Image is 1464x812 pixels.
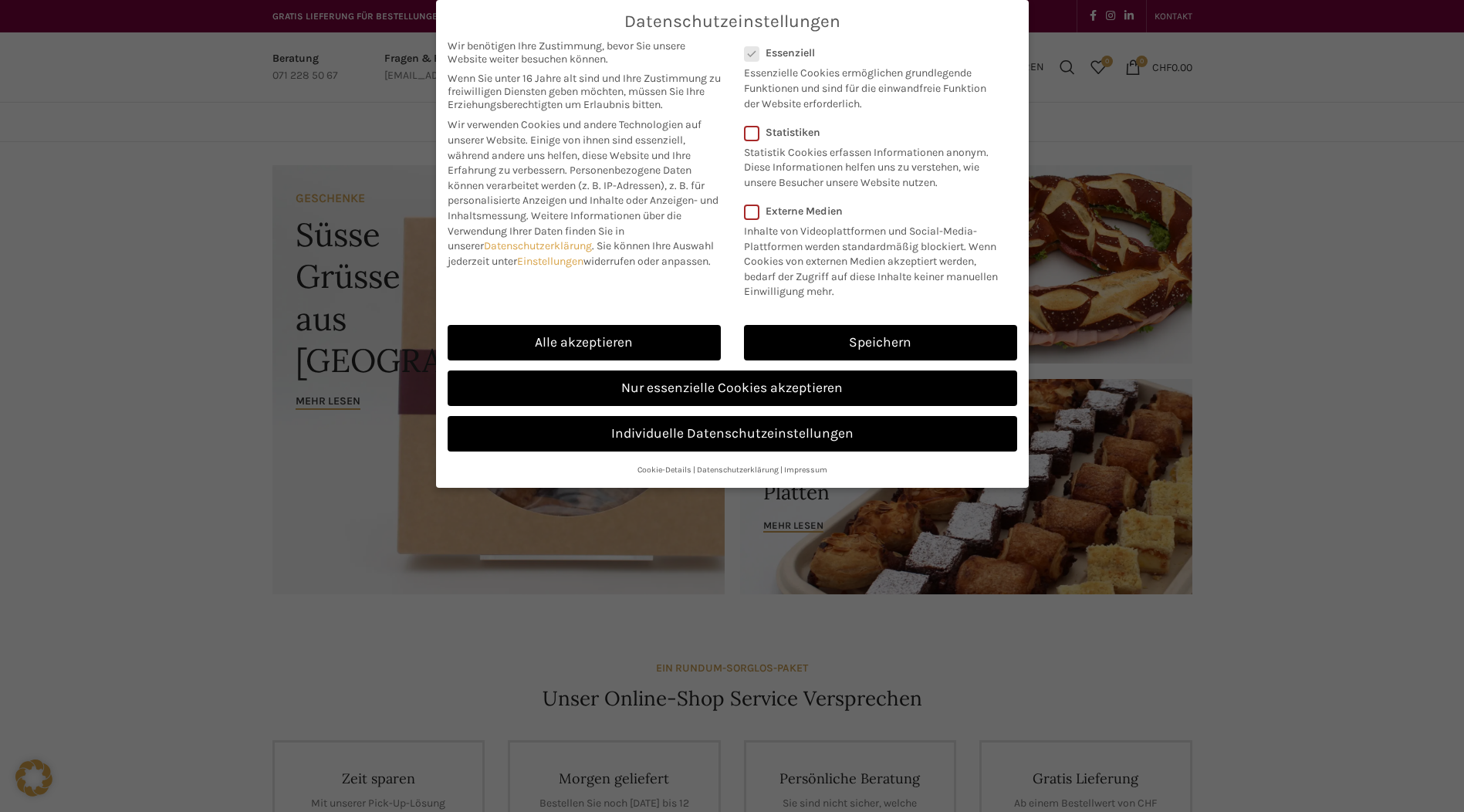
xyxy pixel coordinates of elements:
span: Weitere Informationen über die Verwendung Ihrer Daten finden Sie in unserer . [448,209,681,252]
span: Datenschutzeinstellungen [624,12,840,32]
p: Essenzielle Cookies ermöglichen grundlegende Funktionen und sind für die einwandfreie Funktion de... [744,59,997,111]
p: Inhalte von Videoplattformen und Social-Media-Plattformen werden standardmäßig blockiert. Wenn Co... [744,218,1007,299]
span: Wir verwenden Cookies und andere Technologien auf unserer Website. Einige von ihnen sind essenzie... [448,118,702,177]
label: Statistiken [744,126,997,139]
label: Externe Medien [744,205,1007,218]
span: Sie können Ihre Auswahl jederzeit unter widerrufen oder anpassen. [448,239,714,268]
a: Alle akzeptieren [448,325,721,360]
a: Datenschutzerklärung [484,239,592,252]
p: Statistik Cookies erfassen Informationen anonym. Diese Informationen helfen uns zu verstehen, wie... [744,139,997,191]
span: Personenbezogene Daten können verarbeitet werden (z. B. IP-Adressen), z. B. für personalisierte A... [448,164,718,222]
a: Speichern [744,325,1017,360]
label: Essenziell [744,46,997,59]
a: Nur essenzielle Cookies akzeptieren [448,370,1017,406]
a: Cookie-Details [637,465,691,475]
a: Einstellungen [517,255,583,268]
span: Wenn Sie unter 16 Jahre alt sind und Ihre Zustimmung zu freiwilligen Diensten geben möchten, müss... [448,72,721,111]
a: Individuelle Datenschutzeinstellungen [448,416,1017,452]
span: Wir benötigen Ihre Zustimmung, bevor Sie unsere Website weiter besuchen können. [448,39,721,66]
a: Datenschutzerklärung [697,465,779,475]
a: Impressum [784,465,827,475]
